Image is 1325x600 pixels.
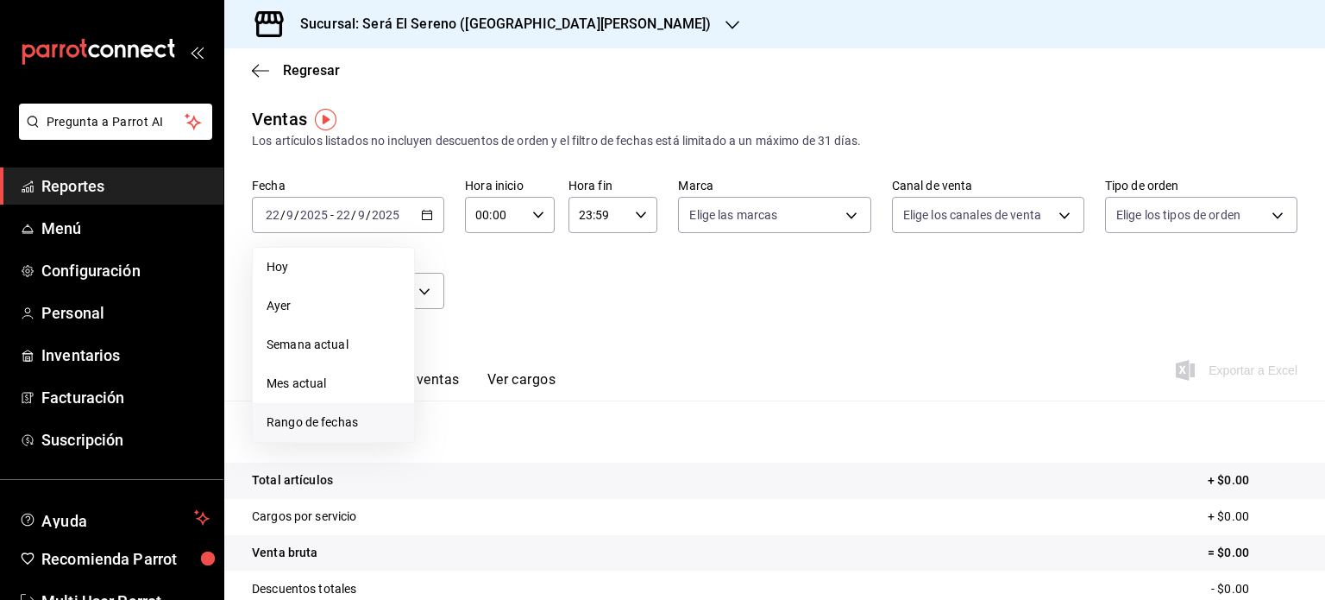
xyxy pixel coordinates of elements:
span: Facturación [41,386,210,409]
span: Ayer [267,297,400,315]
input: -- [357,208,366,222]
p: = $0.00 [1208,544,1297,562]
div: Ventas [252,106,307,132]
span: Elige los canales de venta [903,206,1041,224]
input: -- [265,208,280,222]
span: Regresar [283,62,340,79]
img: Tooltip marker [315,109,336,130]
div: Los artículos listados no incluyen descuentos de orden y el filtro de fechas está limitado a un m... [252,132,1297,150]
label: Hora fin [568,180,658,192]
p: Total artículos [252,471,333,489]
label: Hora inicio [465,180,555,192]
span: / [351,208,356,222]
p: Cargos por servicio [252,508,357,526]
input: ---- [371,208,400,222]
span: Pregunta a Parrot AI [47,113,185,131]
p: Venta bruta [252,544,317,562]
button: Ver ventas [392,371,460,401]
p: Resumen [252,421,1297,442]
button: Ver cargos [487,371,556,401]
span: / [366,208,371,222]
button: Regresar [252,62,340,79]
span: Ayuda [41,508,187,528]
label: Fecha [252,180,444,192]
span: Inventarios [41,344,210,367]
input: -- [286,208,294,222]
p: + $0.00 [1208,508,1297,526]
span: Menú [41,217,210,240]
span: Elige las marcas [689,206,777,224]
label: Tipo de orden [1105,180,1297,192]
label: Marca [678,180,870,192]
a: Pregunta a Parrot AI [12,125,212,143]
span: Suscripción [41,428,210,452]
input: ---- [299,208,329,222]
h3: Sucursal: Será El Sereno ([GEOGRAPHIC_DATA][PERSON_NAME]) [286,14,712,35]
span: - [330,208,334,222]
button: open_drawer_menu [190,45,204,59]
span: Configuración [41,259,210,282]
div: navigation tabs [279,371,556,401]
span: / [294,208,299,222]
span: Rango de fechas [267,414,400,432]
span: Reportes [41,174,210,198]
input: -- [336,208,351,222]
span: Mes actual [267,375,400,393]
label: Canal de venta [892,180,1084,192]
button: Pregunta a Parrot AI [19,104,212,140]
span: Semana actual [267,336,400,354]
p: + $0.00 [1208,471,1297,489]
span: Elige los tipos de orden [1116,206,1240,224]
span: Hoy [267,258,400,276]
span: / [280,208,286,222]
p: Descuentos totales [252,580,356,598]
span: Recomienda Parrot [41,547,210,571]
p: - $0.00 [1211,580,1297,598]
span: Personal [41,301,210,325]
